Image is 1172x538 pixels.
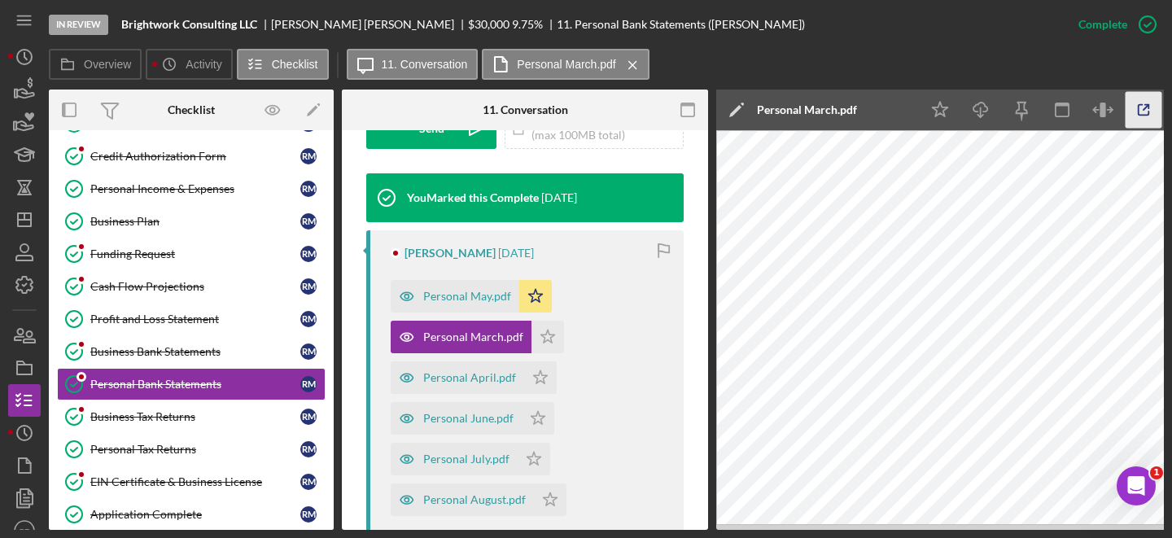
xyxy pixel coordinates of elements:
a: Credit Authorization FormRM [57,140,326,173]
div: R M [300,506,317,523]
div: In Review [49,15,108,35]
div: Funding Request [90,247,300,260]
div: 9.75 % [512,18,543,31]
button: Complete [1062,8,1164,41]
div: Checklist [168,103,215,116]
button: Personal June.pdf [391,402,554,435]
button: Overview [49,49,142,80]
label: Checklist [272,58,318,71]
text: PT [20,527,29,536]
button: Personal April.pdf [391,361,557,394]
div: Personal Tax Returns [90,443,300,456]
a: Cash Flow ProjectionsRM [57,270,326,303]
span: 1 [1150,466,1163,479]
div: 11. Conversation [483,103,568,116]
div: R M [300,441,317,457]
div: R M [300,376,317,392]
label: Personal March.pdf [517,58,615,71]
div: R M [300,474,317,490]
span: $30,000 [468,17,509,31]
a: EIN Certificate & Business LicenseRM [57,466,326,498]
button: Personal July.pdf [391,443,550,475]
div: Personal April.pdf [423,371,516,384]
div: R M [300,343,317,360]
div: Personal July.pdf [423,453,509,466]
div: Personal Bank Statements [90,378,300,391]
a: Business PlanRM [57,205,326,238]
time: 2025-09-22 03:53 [498,247,534,260]
div: R M [300,181,317,197]
div: Credit Authorization Form [90,150,300,163]
a: Business Bank StatementsRM [57,335,326,368]
div: [PERSON_NAME] [PERSON_NAME] [271,18,468,31]
div: R M [300,213,317,230]
div: Business Tax Returns [90,410,300,423]
a: Funding RequestRM [57,238,326,270]
div: Personal March.pdf [757,103,857,116]
div: R M [300,148,317,164]
b: Brightwork Consulting LLC [121,18,257,31]
div: Personal March.pdf [423,330,523,343]
div: Personal May.pdf [423,290,511,303]
div: You Marked this Complete [407,191,539,204]
div: R M [300,409,317,425]
div: Personal Income & Expenses [90,182,300,195]
button: Personal March.pdf [391,321,564,353]
div: R M [300,311,317,327]
a: Personal Tax ReturnsRM [57,433,326,466]
div: R M [300,246,317,262]
label: Overview [84,58,131,71]
div: R M [300,278,317,295]
label: 11. Conversation [382,58,468,71]
div: Business Bank Statements [90,345,300,358]
a: Application CompleteRM [57,498,326,531]
button: Personal May.pdf [391,280,552,313]
button: Activity [146,49,232,80]
div: 11. Personal Bank Statements ([PERSON_NAME]) [557,18,805,31]
div: Cash Flow Projections [90,280,300,293]
a: Profit and Loss StatementRM [57,303,326,335]
a: Personal Income & ExpensesRM [57,173,326,205]
div: Personal June.pdf [423,412,514,425]
div: Profit and Loss Statement [90,313,300,326]
div: Application Complete [90,508,300,521]
iframe: Intercom live chat [1117,466,1156,505]
button: Personal August.pdf [391,483,566,516]
label: Activity [186,58,221,71]
div: [PERSON_NAME] [405,247,496,260]
button: Checklist [237,49,329,80]
button: Personal March.pdf [482,49,649,80]
time: 2025-09-22 14:50 [541,191,577,204]
div: EIN Certificate & Business License [90,475,300,488]
a: Personal Bank StatementsRM [57,368,326,400]
div: Business Plan [90,215,300,228]
button: 11. Conversation [347,49,479,80]
div: Complete [1078,8,1127,41]
div: Personal August.pdf [423,493,526,506]
a: Business Tax ReturnsRM [57,400,326,433]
